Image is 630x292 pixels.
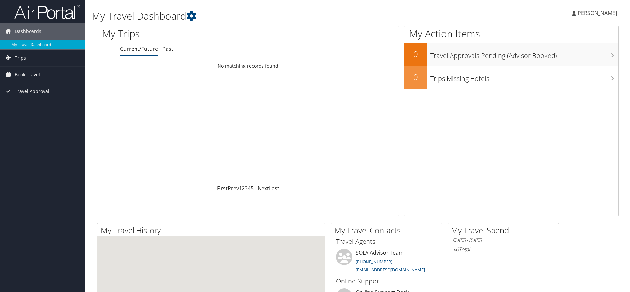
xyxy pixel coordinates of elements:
[120,45,158,52] a: Current/Future
[102,27,268,41] h1: My Trips
[430,71,618,83] h3: Trips Missing Hotels
[404,43,618,66] a: 0Travel Approvals Pending (Advisor Booked)
[14,4,80,20] img: airportal-logo.png
[92,9,446,23] h1: My Travel Dashboard
[15,50,26,66] span: Trips
[404,49,427,60] h2: 0
[453,237,554,243] h6: [DATE] - [DATE]
[15,23,41,40] span: Dashboards
[258,185,269,192] a: Next
[228,185,239,192] a: Prev
[251,185,254,192] a: 5
[453,246,554,253] h6: Total
[336,277,437,286] h3: Online Support
[15,83,49,100] span: Travel Approval
[453,246,459,253] span: $0
[245,185,248,192] a: 3
[356,259,392,264] a: [PHONE_NUMBER]
[336,237,437,246] h3: Travel Agents
[248,185,251,192] a: 4
[334,225,442,236] h2: My Travel Contacts
[162,45,173,52] a: Past
[101,225,325,236] h2: My Travel History
[576,10,617,17] span: [PERSON_NAME]
[269,185,279,192] a: Last
[404,71,427,83] h2: 0
[242,185,245,192] a: 2
[333,249,440,276] li: SOLA Advisor Team
[451,225,559,236] h2: My Travel Spend
[356,267,425,273] a: [EMAIL_ADDRESS][DOMAIN_NAME]
[430,48,618,60] h3: Travel Approvals Pending (Advisor Booked)
[404,66,618,89] a: 0Trips Missing Hotels
[15,67,40,83] span: Book Travel
[239,185,242,192] a: 1
[97,60,399,72] td: No matching records found
[254,185,258,192] span: …
[572,3,623,23] a: [PERSON_NAME]
[217,185,228,192] a: First
[404,27,618,41] h1: My Action Items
